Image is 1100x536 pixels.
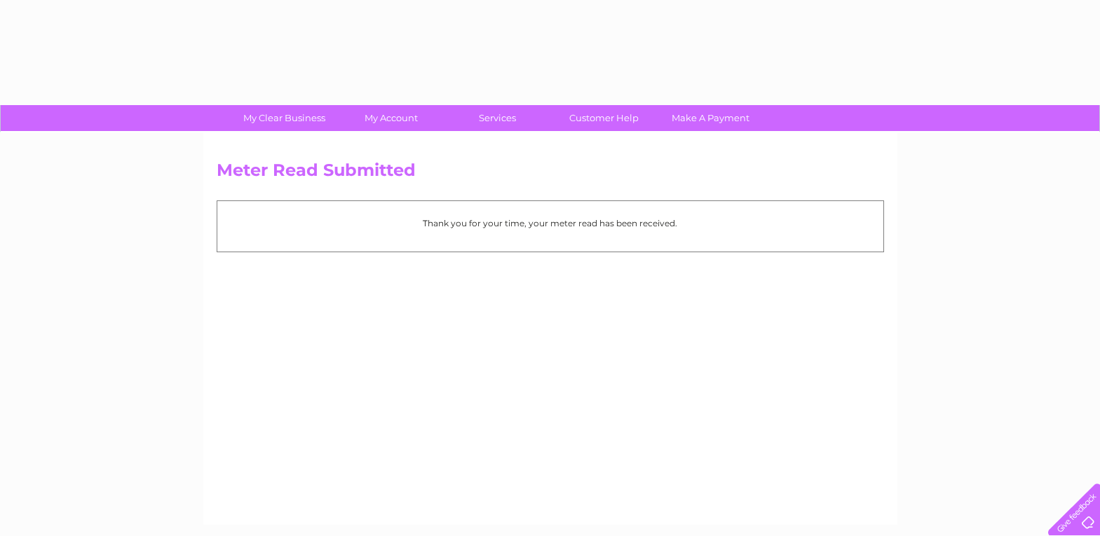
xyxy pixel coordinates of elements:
[333,105,449,131] a: My Account
[226,105,342,131] a: My Clear Business
[440,105,555,131] a: Services
[217,160,884,187] h2: Meter Read Submitted
[546,105,662,131] a: Customer Help
[653,105,768,131] a: Make A Payment
[224,217,876,230] p: Thank you for your time, your meter read has been received.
